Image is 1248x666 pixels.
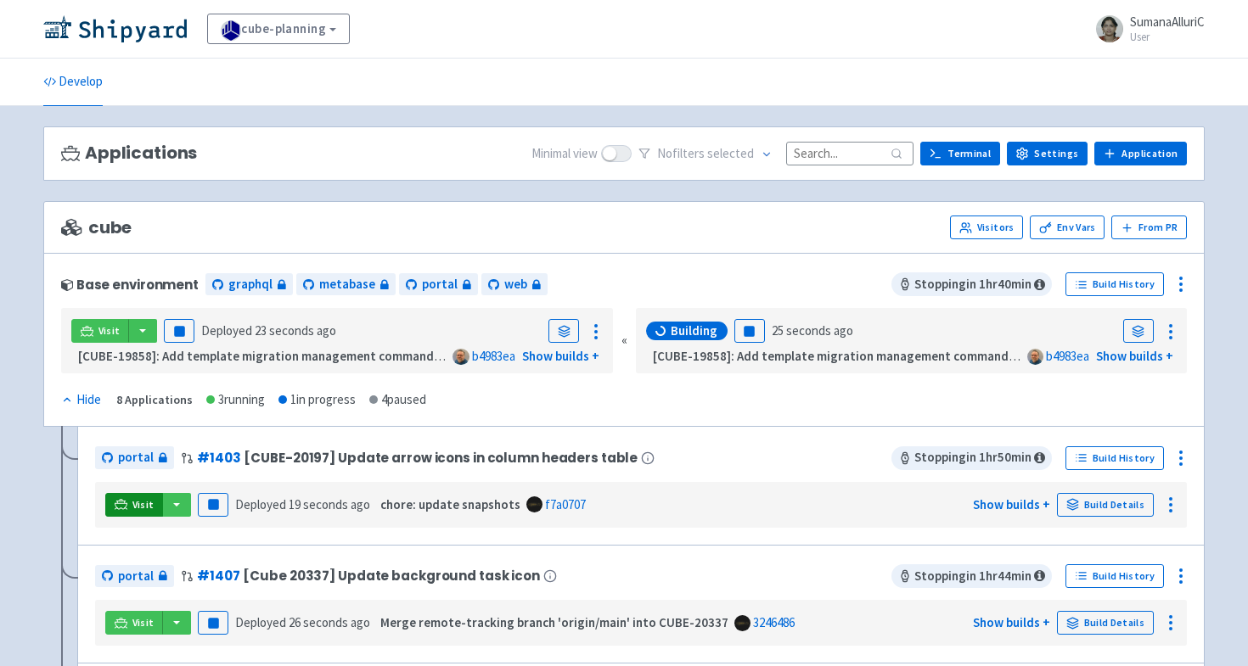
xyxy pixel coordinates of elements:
[228,275,273,294] span: graphql
[522,348,599,364] a: Show builds +
[621,308,627,373] div: «
[657,144,754,164] span: No filter s
[891,446,1052,470] span: Stopping in 1 hr 50 min
[105,611,163,635] a: Visit
[243,568,540,583] span: [Cube 20337] Update background task icon
[422,275,458,294] span: portal
[1130,31,1205,42] small: User
[1065,272,1164,296] a: Build History
[198,611,228,635] button: Pause
[653,348,1054,364] strong: [CUBE-19858]: Add template migration management command (#6305)
[255,322,336,339] time: 23 seconds ago
[531,144,598,164] span: Minimal view
[399,273,478,296] a: portal
[369,390,426,410] div: 4 paused
[43,15,187,42] img: Shipyard logo
[1086,15,1205,42] a: SumanaAlluriC User
[545,496,586,512] a: f7a0707
[61,390,101,410] div: Hide
[95,565,174,588] a: portal
[973,614,1050,630] a: Show builds +
[1007,142,1088,165] a: Settings
[1111,215,1187,239] button: From PR
[61,277,199,292] div: Base environment
[380,614,728,630] strong: Merge remote-tracking branch 'origin/main' into CUBE-20337
[1046,348,1089,364] a: b4983ea
[197,567,239,585] a: #1407
[71,319,129,343] a: Visit
[201,322,336,339] span: Deployed
[734,319,765,343] button: Pause
[207,14,350,44] a: cube-planning
[43,59,103,106] a: Develop
[78,348,480,364] strong: [CUBE-19858]: Add template migration management command (#6305)
[504,275,527,294] span: web
[289,614,370,630] time: 26 seconds ago
[753,614,795,630] a: 3246486
[235,614,370,630] span: Deployed
[380,496,520,512] strong: chore: update snapshots
[118,448,154,467] span: portal
[61,390,103,410] button: Hide
[132,616,155,630] span: Visit
[891,564,1052,588] span: Stopping in 1 hr 44 min
[1094,142,1187,165] a: Application
[671,322,717,339] span: Building
[950,215,1023,239] a: Visitors
[786,142,914,165] input: Search...
[319,275,375,294] span: metabase
[1096,348,1173,364] a: Show builds +
[105,493,163,517] a: Visit
[61,218,132,238] span: cube
[707,145,754,161] span: selected
[61,143,197,163] h3: Applications
[891,272,1052,296] span: Stopping in 1 hr 40 min
[132,498,155,512] span: Visit
[481,273,548,296] a: web
[118,567,154,586] span: portal
[1030,215,1105,239] a: Env Vars
[98,324,121,338] span: Visit
[197,449,240,467] a: #1403
[206,390,265,410] div: 3 running
[973,496,1050,512] a: Show builds +
[198,493,228,517] button: Pause
[1057,611,1154,635] a: Build Details
[920,142,1000,165] a: Terminal
[296,273,396,296] a: metabase
[235,496,370,512] span: Deployed
[1130,14,1205,30] span: SumanaAlluriC
[244,451,638,465] span: [CUBE-20197] Update arrow icons in column headers table
[1057,493,1154,517] a: Build Details
[95,446,174,469] a: portal
[164,319,194,343] button: Pause
[1065,446,1164,470] a: Build History
[278,390,356,410] div: 1 in progress
[205,273,293,296] a: graphql
[116,390,193,410] div: 8 Applications
[289,496,370,512] time: 19 seconds ago
[472,348,515,364] a: b4983ea
[1065,564,1164,588] a: Build History
[772,322,853,339] time: 25 seconds ago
